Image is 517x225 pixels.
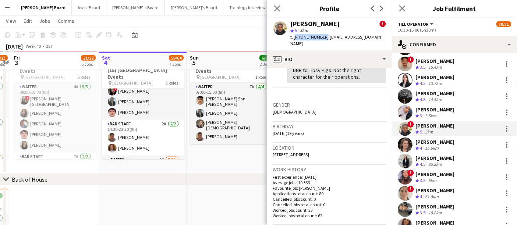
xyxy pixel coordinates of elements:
span: 3.5 [420,64,425,70]
div: [PERSON_NAME] [290,21,340,27]
span: [GEOGRAPHIC_DATA] [25,74,65,80]
span: t. [PHONE_NUMBER] [290,34,329,40]
p: First experience: [DATE] [273,174,386,180]
span: 3 [13,58,20,67]
span: | [EMAIL_ADDRESS][DOMAIN_NAME] [290,34,383,46]
span: [DATE] (19 years) [273,131,304,136]
div: 13.7km [427,81,443,87]
span: Jobs [39,18,50,24]
span: ! [113,87,118,91]
div: [PERSON_NAME] [415,90,454,97]
button: Training / Interview Board [223,0,284,15]
span: Sun [190,54,199,61]
span: ! [407,121,414,128]
div: [PERSON_NAME] [415,58,454,64]
h3: Work history [273,166,386,173]
h3: Job Fulfilment [392,4,517,13]
span: [GEOGRAPHIC_DATA] [201,74,241,80]
div: 15.6km [424,145,440,151]
div: 2 Jobs [260,61,271,67]
div: 15.4km [427,64,443,71]
div: [PERSON_NAME] [415,122,454,129]
div: 10:30-16:00 (5h30m) [398,27,511,33]
span: [GEOGRAPHIC_DATA] [113,80,153,86]
div: 5km [427,178,438,184]
div: [PERSON_NAME] [415,74,454,81]
div: 35.2km [427,161,443,168]
div: [PERSON_NAME] [415,106,454,113]
span: Sat [102,54,110,61]
a: Edit [21,16,35,26]
span: 5 [189,58,199,67]
span: 3 Roles [166,80,178,86]
span: Fri [14,54,20,61]
span: 4.5 [420,161,425,167]
span: ! [407,169,414,176]
div: [PERSON_NAME] [415,155,454,161]
div: 3.5km [424,113,438,119]
span: 3.5 [420,178,425,183]
app-card-role: BAR STAFF7A2/2 [14,153,96,188]
span: 5 [295,28,297,33]
button: Till Operator [398,21,435,27]
p: Average jobs: 10.333 [273,180,386,185]
span: 6/6 [259,55,270,61]
app-card-role: Waiter4A5/509:00-18:00 (9h)![PERSON_NAME][GEOGRAPHIC_DATA][PERSON_NAME][PERSON_NAME][PERSON_NAME]... [14,83,96,153]
span: Week 40 [24,43,43,49]
span: 4 [420,145,422,151]
button: [PERSON_NAME]'s Board [106,0,165,15]
span: ! [407,186,414,192]
span: ! [379,21,386,27]
span: 3.5 [420,210,425,215]
p: Applications total count: 80 [273,191,386,196]
div: 7 Jobs [169,61,183,67]
div: [PERSON_NAME] [415,203,454,210]
span: 3 [420,113,422,118]
span: 3km [298,28,309,33]
div: 3km [424,129,435,135]
button: Ascot Board [72,0,106,15]
span: 59/64 [169,55,184,61]
span: 4 [420,48,422,54]
app-job-card: 09:00-23:30 (14h30m)13/14(13) [GEOGRAPHIC_DATA] Events [GEOGRAPHIC_DATA]3 RolesWaiter4A5/509:00-1... [14,50,96,159]
a: Comms [55,16,77,26]
h3: Birthday [273,123,386,130]
span: Comms [58,18,74,24]
p: Worked jobs count: 33 [273,207,386,213]
div: BST [46,43,53,49]
p: Favourite job: [PERSON_NAME] [273,185,386,191]
h3: Gender [273,101,386,108]
div: Back of House [12,176,47,183]
a: View [3,16,19,26]
div: DNR to Tipsy Pigs. Not the right character for their operations. [293,67,380,80]
div: 5 Jobs [81,61,95,67]
div: [PERSON_NAME] [415,139,454,145]
span: Edit [24,18,32,24]
a: Jobs [36,16,53,26]
span: 1 Role [256,74,266,80]
span: 4 [420,194,422,199]
div: Bio [267,50,392,68]
p: Cancelled jobs total count: 0 [273,202,386,207]
div: Confirmed [392,36,517,53]
span: ! [407,56,414,63]
div: [PERSON_NAME] [415,187,454,194]
span: ! [25,96,30,100]
span: 4 [101,58,110,67]
div: 14.5km [427,97,443,103]
app-card-role: Waiter7A4/407:00-15:00 (8h)[PERSON_NAME] San [PERSON_NAME][PERSON_NAME][PERSON_NAME][DEMOGRAPHIC_... [190,83,272,144]
app-card-role: BAR STAFF2A2/214:30-23:30 (9h)[PERSON_NAME][PERSON_NAME] [102,120,184,156]
span: 21/22 [81,55,96,61]
div: [PERSON_NAME] [415,171,454,178]
div: [DATE] [6,43,23,50]
span: 4.5 [420,81,425,86]
p: Worked jobs total count: 62 [273,213,386,218]
span: 3 Roles [78,74,91,80]
app-job-card: In progress09:00-23:30 (14h30m)16/18(15) [GEOGRAPHIC_DATA] Events [GEOGRAPHIC_DATA]3 RolesWaiter3... [102,50,184,159]
app-job-card: 07:00-15:00 (8h)4/4(4) [GEOGRAPHIC_DATA] Events [GEOGRAPHIC_DATA]1 RoleWaiter7A4/407:00-15:00 (8h... [190,50,272,144]
div: 18.8km [427,210,443,216]
span: 4.5 [420,97,425,102]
